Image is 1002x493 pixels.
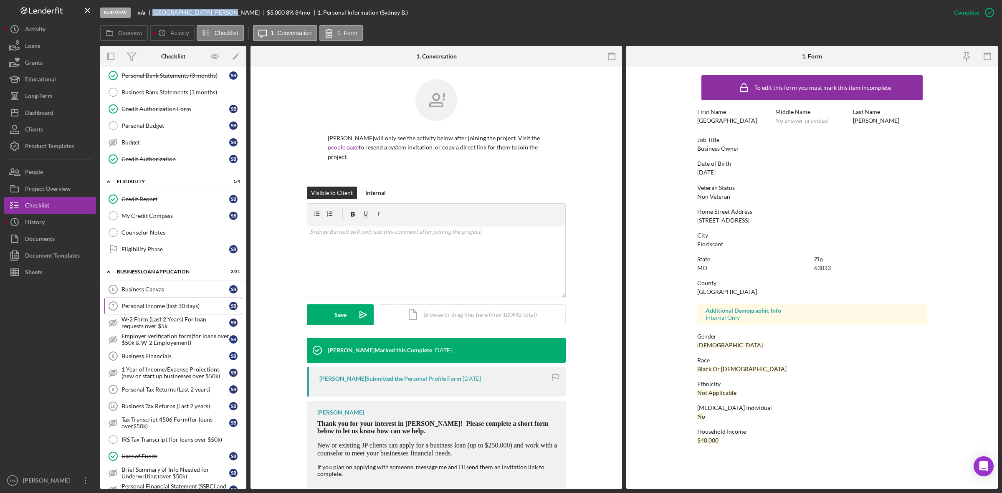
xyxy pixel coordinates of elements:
button: Loans [4,38,96,54]
button: Grants [4,54,96,71]
label: 1. Form [337,30,357,36]
a: 9Personal Tax Returns (Last 2 years)SB [104,381,242,398]
div: Ethnicity [697,381,927,387]
button: Dashboard [4,104,96,121]
span: New or existing JP clients can apply for a business loan (up to $250,000) and work with a counsel... [317,442,557,456]
button: History [4,214,96,230]
div: Clients [25,121,43,140]
span: Thank you for your interest in [PERSON_NAME]! Please complete a short form below to let us know h... [317,420,549,435]
button: Activity [4,21,96,38]
div: S B [229,385,238,394]
div: Dashboard [25,104,53,123]
div: Documents [25,230,55,249]
div: 8 % [286,9,294,16]
a: My Credit CompassSB [104,207,242,224]
div: Personal Budget [121,122,229,129]
div: [DEMOGRAPHIC_DATA] [697,342,763,349]
div: Personal Bank Statements (3 months) [121,72,229,79]
div: Internal [365,187,386,199]
text: TW [10,478,16,483]
div: Project Overview [25,180,71,199]
tspan: 6 [112,287,114,292]
a: 1 Year of Income/Expense Projections (new or start up businesses over $50k)SB [104,364,242,381]
div: Business Bank Statements (3 months) [121,89,242,96]
button: Clients [4,121,96,138]
div: [PERSON_NAME] [853,117,899,124]
div: Non Veteran [697,193,730,200]
a: Counselor Notes [104,224,242,241]
div: City [697,232,927,239]
div: Internal Only [706,314,918,321]
a: 10Business Tax Returns (Last 2 years)SB [104,398,242,415]
a: Brief Summary of Info Needed for Underwriting (over $50k)SB [104,465,242,481]
div: If you plan on applying with someone, message me and I'll send them an invitation link to complete. [317,464,557,477]
div: Gender [697,333,927,340]
div: Date of Birth [697,160,927,167]
a: Product Templates [4,138,96,154]
label: Overview [118,30,142,36]
a: Personal Bank Statements (3 months)SB [104,67,242,84]
a: Eligibility PhaseSB [104,241,242,258]
div: Loans [25,38,40,56]
div: IRS Tax Transcript (for loans over $50k) [121,436,242,443]
a: Credit AuthorizationSB [104,151,242,167]
div: S B [229,319,238,327]
div: S B [229,138,238,147]
p: [PERSON_NAME] will only see the activity below after joining the project. Visit the to resend a s... [328,134,545,162]
a: Tax Transcript 4506 Form(for loans over$50k)SB [104,415,242,431]
div: Save [334,304,347,325]
div: Middle Name [775,109,849,115]
div: 84 mo [295,9,310,16]
div: Checklist [25,197,49,216]
div: No answer provided [775,117,828,124]
div: BUSINESS LOAN APPLICATION [117,269,219,274]
div: Uses of Funds [121,453,229,460]
div: [GEOGRAPHIC_DATA] [697,117,757,124]
div: 1 Year of Income/Expense Projections (new or start up businesses over $50k) [121,366,229,379]
div: S B [229,369,238,377]
div: State [697,256,810,263]
tspan: 9 [112,387,114,392]
a: Credit ReportSB [104,191,242,207]
button: Overview [100,25,148,41]
div: Counselor Notes [121,229,242,236]
div: [PERSON_NAME] [21,472,75,491]
div: Activity [25,21,46,40]
div: S B [229,452,238,460]
div: To edit this form you must mark this item incomplete [754,84,891,91]
div: Brief Summary of Info Needed for Underwriting (over $50k) [121,466,229,480]
div: [MEDICAL_DATA] Individual [697,405,927,411]
div: ELIGIBILITY [117,179,219,184]
div: S B [229,212,238,220]
time: 2025-10-09 15:38 [433,347,452,354]
div: Florissant [697,241,723,248]
div: S B [229,195,238,203]
button: 1. Form [319,25,363,41]
div: Veteran Status [697,185,927,191]
div: In Review [100,8,131,18]
div: S B [229,105,238,113]
tspan: 10 [110,404,115,409]
div: S B [229,302,238,310]
a: W-2 Form (Last 2 Years) For loan requests over $5kSB [104,314,242,331]
div: 1. Form [802,53,822,60]
button: Save [307,304,374,325]
button: Document Templates [4,247,96,264]
label: 1. Conversation [271,30,312,36]
tspan: 8 [112,354,114,359]
button: People [4,164,96,180]
button: Project Overview [4,180,96,197]
button: Educational [4,71,96,88]
button: 1. Conversation [253,25,317,41]
div: [PERSON_NAME] [317,409,364,416]
div: Budget [121,139,229,146]
div: S B [229,469,238,477]
div: S B [229,245,238,253]
div: Business Tax Returns (Last 2 years) [121,403,229,410]
div: Last Name [853,109,927,115]
div: Credit Authorization Form [121,106,229,112]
